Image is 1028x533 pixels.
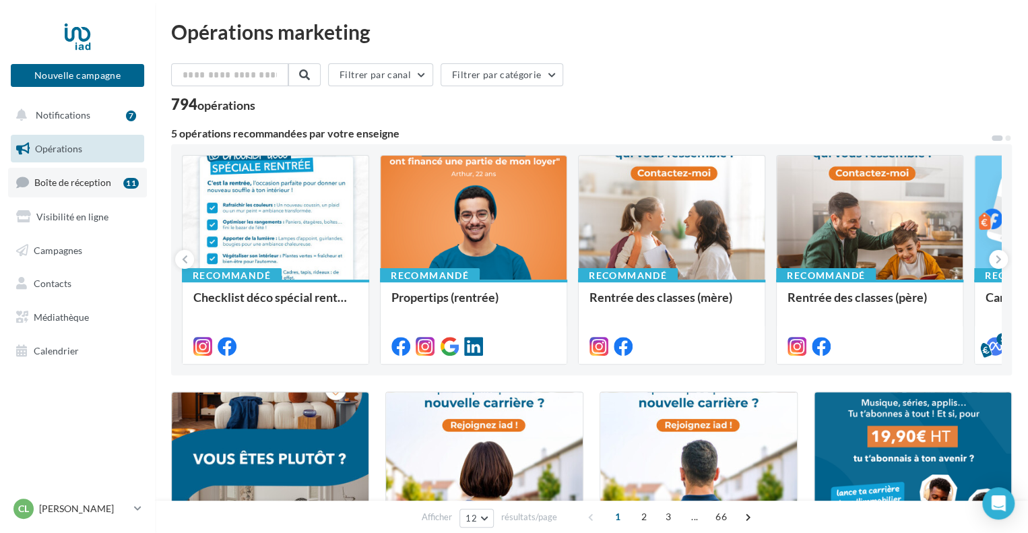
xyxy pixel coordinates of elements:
[788,290,952,317] div: Rentrée des classes (père)
[657,506,679,528] span: 3
[34,311,89,323] span: Médiathèque
[578,268,678,283] div: Recommandé
[35,143,82,154] span: Opérations
[441,63,563,86] button: Filtrer par catégorie
[193,290,358,317] div: Checklist déco spécial rentrée
[465,513,477,524] span: 12
[39,502,129,515] p: [PERSON_NAME]
[126,111,136,121] div: 7
[36,211,108,222] span: Visibilité en ligne
[171,22,1012,42] div: Opérations marketing
[8,168,147,197] a: Boîte de réception11
[589,290,754,317] div: Rentrée des classes (mère)
[328,63,433,86] button: Filtrer par canal
[422,511,452,524] span: Afficher
[776,268,876,283] div: Recommandé
[459,509,494,528] button: 12
[8,101,141,129] button: Notifications 7
[8,303,147,332] a: Médiathèque
[11,496,144,522] a: Cl [PERSON_NAME]
[123,178,139,189] div: 11
[8,135,147,163] a: Opérations
[710,506,732,528] span: 66
[34,177,111,188] span: Boîte de réception
[36,109,90,121] span: Notifications
[607,506,629,528] span: 1
[380,268,480,283] div: Recommandé
[197,99,255,111] div: opérations
[996,333,1008,345] div: 5
[633,506,655,528] span: 2
[11,64,144,87] button: Nouvelle campagne
[8,337,147,365] a: Calendrier
[171,97,255,112] div: 794
[34,345,79,356] span: Calendrier
[18,502,29,515] span: Cl
[684,506,705,528] span: ...
[34,278,71,289] span: Contacts
[34,244,82,255] span: Campagnes
[391,290,556,317] div: Propertips (rentrée)
[8,203,147,231] a: Visibilité en ligne
[501,511,557,524] span: résultats/page
[182,268,282,283] div: Recommandé
[8,237,147,265] a: Campagnes
[171,128,990,139] div: 5 opérations recommandées par votre enseigne
[8,270,147,298] a: Contacts
[982,487,1015,520] div: Open Intercom Messenger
